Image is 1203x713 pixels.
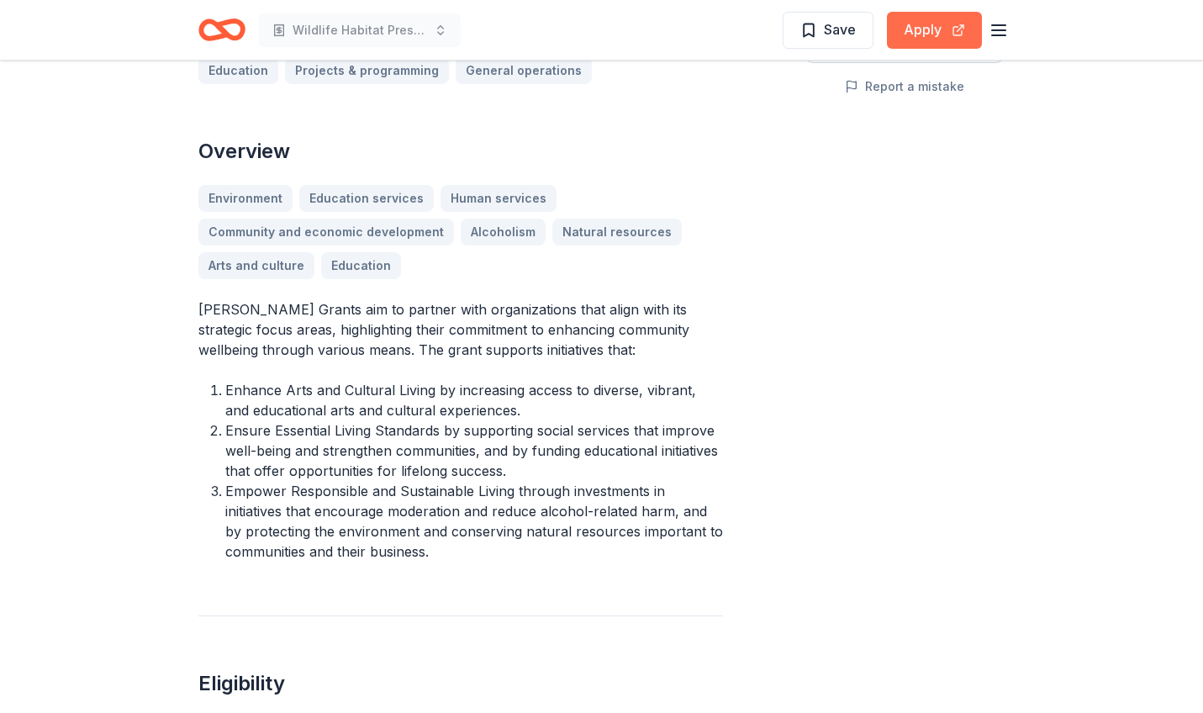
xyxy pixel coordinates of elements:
a: Projects & programming [285,57,449,84]
h2: Overview [198,138,723,165]
p: [PERSON_NAME] Grants aim to partner with organizations that align with its strategic focus areas,... [198,299,723,360]
span: Save [824,18,856,40]
li: Ensure Essential Living Standards by supporting social services that improve well-being and stren... [225,420,723,481]
button: Save [783,12,873,49]
button: Apply [887,12,982,49]
li: Empower Responsible and Sustainable Living through investments in initiatives that encourage mode... [225,481,723,562]
li: Enhance Arts and Cultural Living by increasing access to diverse, vibrant, and educational arts a... [225,380,723,420]
a: Home [198,10,245,50]
a: Education [198,57,278,84]
a: General operations [456,57,592,84]
span: Wildlife Habitat Preservation [293,20,427,40]
button: Report a mistake [845,77,964,97]
h2: Eligibility [198,670,723,697]
button: Wildlife Habitat Preservation [259,13,461,47]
